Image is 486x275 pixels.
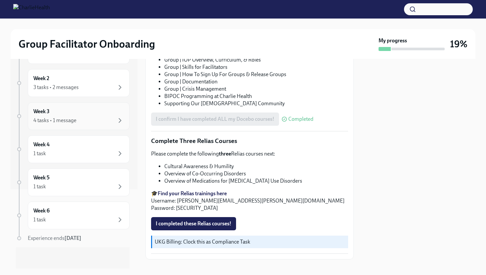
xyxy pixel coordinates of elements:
li: Overview of Medications for [MEDICAL_DATA] Use Disorders [164,177,348,185]
h6: Week 5 [33,174,50,181]
h6: Week 2 [33,75,49,82]
li: Group | How To Sign Up For Groups & Release Groups [164,71,348,78]
a: Week 61 task [16,202,130,229]
h6: Week 6 [33,207,50,214]
p: 🎓 Username: [PERSON_NAME][EMAIL_ADDRESS][PERSON_NAME][DOMAIN_NAME] Password: [SECURITY_DATA] [151,190,348,212]
p: Please complete the following Relias courses next: [151,150,348,158]
span: Completed [288,116,313,122]
li: Group | IOP Overview, Curriculum, & Roles [164,56,348,64]
div: 3 tasks • 2 messages [33,84,79,91]
span: Experience ends [28,235,81,241]
a: Week 34 tasks • 1 message [16,102,130,130]
a: Week 41 task [16,135,130,163]
h6: Week 4 [33,141,50,148]
div: 1 task [33,183,46,190]
div: 4 tasks • 1 message [33,117,76,124]
a: Find your Relias trainings here [158,190,227,197]
h2: Group Facilitator Onboarding [19,37,155,51]
li: Group | Documentation [164,78,348,85]
button: I completed these Relias courses! [151,217,236,230]
strong: [DATE] [64,235,81,241]
li: Group | Skills for Facilitators [164,64,348,71]
div: 1 task [33,216,46,223]
span: I completed these Relias courses! [156,220,231,227]
h6: Week 3 [33,108,50,115]
li: Supporting Our [DEMOGRAPHIC_DATA] Community [164,100,348,107]
li: BIPOC Programming at Charlie Health [164,93,348,100]
li: Overview of Co-Occurring Disorders [164,170,348,177]
h3: 19% [450,38,467,50]
li: Group | Crisis Management [164,85,348,93]
a: Week 51 task [16,168,130,196]
strong: three [219,151,231,157]
li: Cultural Awareness & Humility [164,163,348,170]
p: UKG Billing: Clock this as Compliance Task [155,238,345,246]
a: Week 23 tasks • 2 messages [16,69,130,97]
div: 1 task [33,150,46,157]
p: Complete Three Relias Courses [151,137,348,145]
strong: My progress [379,37,407,44]
img: CharlieHealth [13,4,50,15]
